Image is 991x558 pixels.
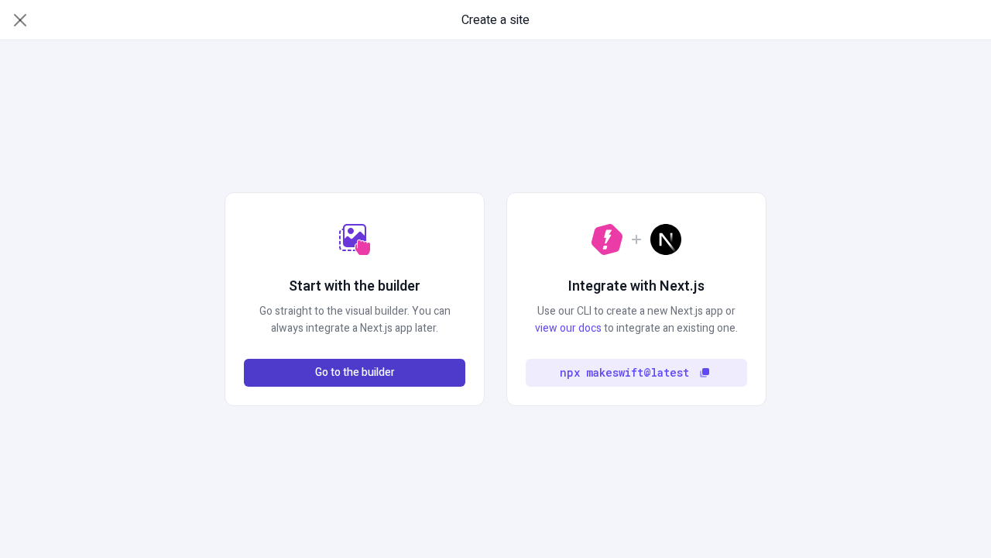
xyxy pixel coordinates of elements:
code: npx makeswift@latest [560,364,689,381]
h2: Start with the builder [289,277,420,297]
span: Go to the builder [315,364,395,381]
button: Go to the builder [244,359,465,387]
a: view our docs [535,320,602,336]
p: Use our CLI to create a new Next.js app or to integrate an existing one. [526,303,747,337]
p: Go straight to the visual builder. You can always integrate a Next.js app later. [244,303,465,337]
span: Create a site [461,11,530,29]
h2: Integrate with Next.js [568,277,705,297]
